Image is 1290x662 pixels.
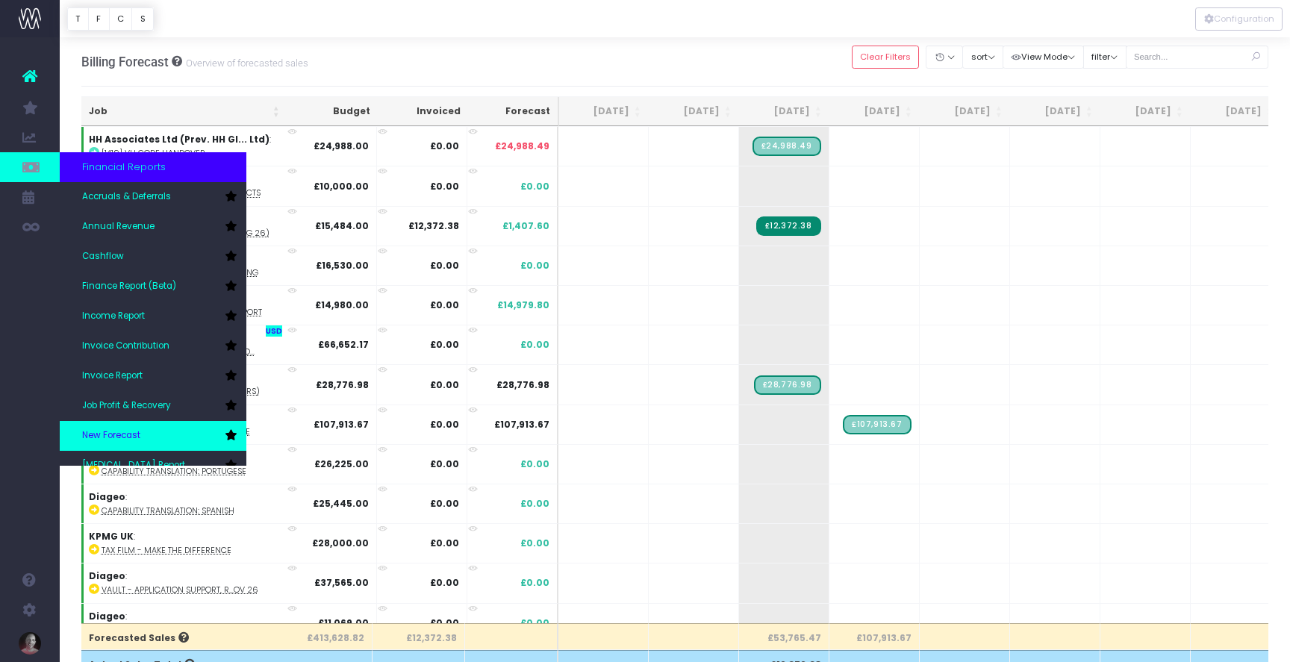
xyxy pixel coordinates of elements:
span: Streamtime Invoice: 2257 – [1425] Smashed - F26 programme management (Sept 25 - Aug 26) [756,216,821,236]
span: £0.00 [520,616,549,630]
strong: £0.00 [430,576,459,589]
a: Invoice Contribution [60,331,246,361]
span: £107,913.67 [494,418,549,431]
span: New Forecast [82,429,140,443]
strong: Diageo [89,490,125,503]
span: Invoice Report [82,369,143,383]
span: £0.00 [520,497,549,510]
strong: £11,069.00 [318,616,369,629]
th: £413,628.82 [280,623,373,650]
strong: £25,445.00 [313,497,369,510]
abbr: Capability Translation: Spanish [102,505,234,516]
td: : [81,126,287,166]
small: Overview of forecasted sales [182,54,308,69]
span: £1,407.60 [502,219,549,233]
a: Annual Revenue [60,212,246,242]
button: Clear Filters [852,46,920,69]
span: Annual Revenue [82,220,155,234]
span: £24,988.49 [495,140,549,153]
strong: £0.00 [430,458,459,470]
strong: £0.00 [430,180,459,193]
strong: £0.00 [430,299,459,311]
button: View Mode [1003,46,1084,69]
div: Vertical button group [1195,7,1283,31]
th: £107,913.67 [829,623,920,650]
strong: £15,484.00 [315,219,369,232]
th: Aug 25: activate to sort column ascending [649,97,739,126]
strong: £0.00 [430,259,459,272]
a: Finance Report (Beta) [60,272,246,302]
a: [MEDICAL_DATA] Report [60,451,246,481]
input: Search... [1126,46,1269,69]
span: £0.00 [520,576,549,590]
span: Streamtime Draft Invoice: 1419 VH code handover [752,137,821,156]
abbr: Vault - Application support, Routine maintenance and Hosting - Dec 25-Nov 26 [102,584,258,596]
span: Financial Reports [82,160,166,175]
span: Finance Report (Beta) [82,280,176,293]
td: : [81,523,287,563]
strong: Diageo [89,610,125,622]
span: USD [266,325,282,337]
strong: £24,988.00 [314,140,369,152]
strong: £0.00 [430,537,459,549]
span: Income Report [82,310,145,323]
button: C [109,7,133,31]
a: Accruals & Deferrals [60,182,246,212]
strong: KPMG UK [89,530,134,543]
th: Feb 26: activate to sort column ascending [1191,97,1281,126]
a: Job Profit & Recovery [60,391,246,421]
button: S [131,7,154,31]
strong: £0.00 [430,140,459,152]
strong: £26,225.00 [314,458,369,470]
strong: £0.00 [430,497,459,510]
span: £0.00 [520,458,549,471]
strong: £0.00 [430,378,459,391]
span: Streamtime Draft Invoice: [1439] Dilemma external license (3 years) [754,375,821,395]
span: £14,979.80 [497,299,549,312]
span: £0.00 [520,537,549,550]
th: Jul 25: activate to sort column ascending [558,97,649,126]
span: £0.00 [520,180,549,193]
span: Job Profit & Recovery [82,399,171,413]
span: Forecasted Sales [89,631,189,645]
abbr: [1419] VH code handover [102,148,205,159]
span: Invoice Contribution [82,340,169,353]
th: Forecast [468,97,559,126]
strong: £14,980.00 [315,299,369,311]
a: New Forecast [60,421,246,451]
button: F [88,7,110,31]
strong: £16,530.00 [316,259,369,272]
strong: £0.00 [430,418,459,431]
td: : [81,603,287,643]
th: Job: activate to sort column ascending [81,97,287,126]
th: Jan 26: activate to sort column ascending [1100,97,1191,126]
th: Dec 25: activate to sort column ascending [1010,97,1100,126]
strong: £37,565.00 [314,576,369,589]
strong: £10,000.00 [314,180,369,193]
a: Income Report [60,302,246,331]
button: filter [1083,46,1127,69]
span: £0.00 [520,338,549,352]
button: sort [962,46,1003,69]
img: images/default_profile_image.png [19,632,41,655]
strong: Diageo [89,569,125,582]
strong: £12,372.38 [408,219,459,232]
th: Sep 25: activate to sort column ascending [739,97,829,126]
span: Cashflow [82,250,124,263]
span: £28,776.98 [496,378,549,392]
span: [MEDICAL_DATA] Report [82,459,185,472]
strong: £28,000.00 [312,537,369,549]
a: Cashflow [60,242,246,272]
span: Billing Forecast [81,54,169,69]
button: T [67,7,89,31]
th: Invoiced [378,97,468,126]
abbr: Capability Translation: Portugese [102,466,246,477]
strong: HH Associates Ltd (Prev. HH Gl... Ltd) [89,133,269,146]
button: Configuration [1195,7,1283,31]
div: Vertical button group [67,7,154,31]
td: : [81,484,287,523]
th: £12,372.38 [373,623,465,650]
strong: £107,913.67 [314,418,369,431]
th: Budget [287,97,378,126]
td: : [81,563,287,602]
